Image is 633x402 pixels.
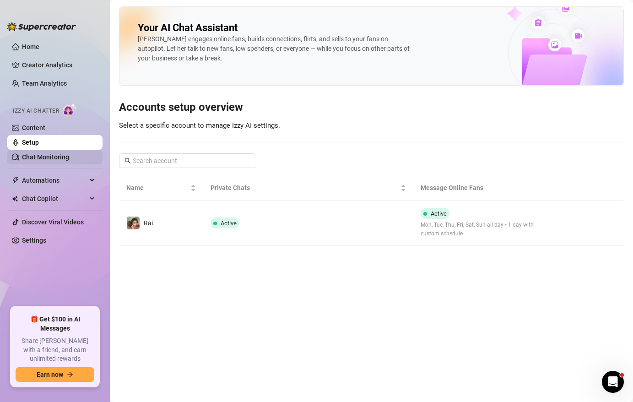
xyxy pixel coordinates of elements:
span: Chat Copilot [22,191,87,206]
h3: Accounts setup overview [119,100,624,115]
a: Chat Monitoring [22,153,69,161]
th: Message Online Fans [413,175,553,201]
th: Private Chats [203,175,414,201]
a: Settings [22,237,46,244]
img: logo-BBDzfeDw.svg [7,22,76,31]
a: Setup [22,139,39,146]
h2: Your AI Chat Assistant [138,22,238,34]
button: Earn nowarrow-right [16,367,94,382]
span: search [124,158,131,164]
a: Discover Viral Videos [22,218,84,226]
span: Izzy AI Chatter [13,107,59,115]
span: arrow-right [67,371,73,378]
span: Private Chats [211,183,399,193]
span: Earn now [37,371,63,378]
img: Chat Copilot [12,196,18,202]
a: Home [22,43,39,50]
span: Active [431,210,447,217]
span: Active [221,220,237,227]
span: thunderbolt [12,177,19,184]
a: Team Analytics [22,80,67,87]
img: Rai [127,217,140,229]
span: 🎁 Get $100 in AI Messages [16,315,94,333]
a: Creator Analytics [22,58,95,72]
span: Automations [22,173,87,188]
input: Search account [133,156,243,166]
span: Mon, Tue, Thu, Fri, Sat, Sun all day • 1 day with custom schedule [421,221,546,238]
span: Select a specific account to manage Izzy AI settings. [119,121,280,130]
span: Rai [144,219,153,227]
a: Content [22,124,45,131]
img: AI Chatter [63,103,77,116]
span: Name [126,183,189,193]
span: Share [PERSON_NAME] with a friend, and earn unlimited rewards [16,337,94,364]
div: [PERSON_NAME] engages online fans, builds connections, flirts, and sells to your fans on autopilo... [138,34,412,63]
th: Name [119,175,203,201]
iframe: Intercom live chat [602,371,624,393]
